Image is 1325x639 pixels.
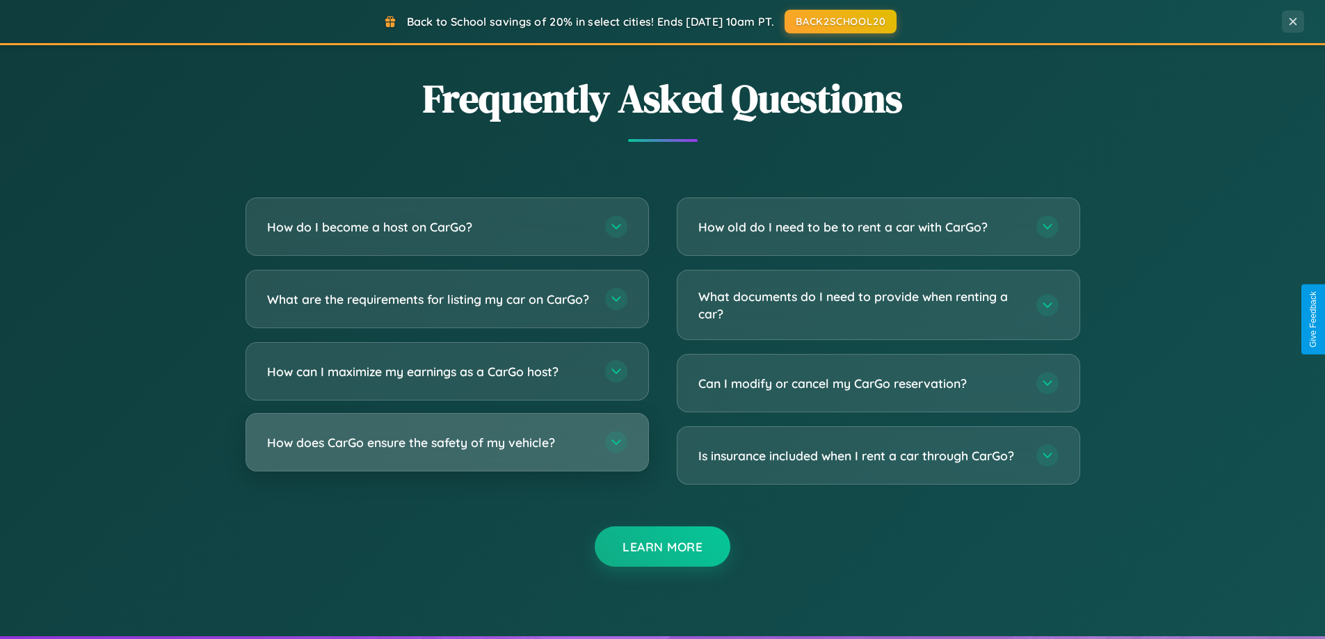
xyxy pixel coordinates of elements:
[698,288,1022,322] h3: What documents do I need to provide when renting a car?
[698,447,1022,464] h3: Is insurance included when I rent a car through CarGo?
[785,10,897,33] button: BACK2SCHOOL20
[698,375,1022,392] h3: Can I modify or cancel my CarGo reservation?
[267,363,591,380] h3: How can I maximize my earnings as a CarGo host?
[595,526,730,567] button: Learn More
[246,72,1080,125] h2: Frequently Asked Questions
[407,15,774,29] span: Back to School savings of 20% in select cities! Ends [DATE] 10am PT.
[267,434,591,451] h3: How does CarGo ensure the safety of my vehicle?
[267,218,591,236] h3: How do I become a host on CarGo?
[267,291,591,308] h3: What are the requirements for listing my car on CarGo?
[698,218,1022,236] h3: How old do I need to be to rent a car with CarGo?
[1308,291,1318,348] div: Give Feedback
